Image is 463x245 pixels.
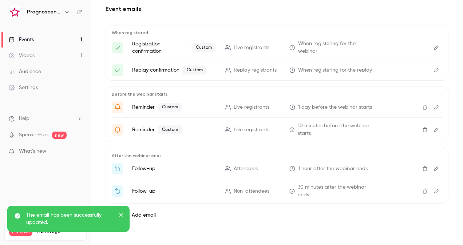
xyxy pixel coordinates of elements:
span: Live registrants [234,104,269,111]
div: Events [9,36,34,43]
span: Help [19,115,29,122]
span: When registering for the replay [298,67,372,74]
img: Prognoscentret | Powered by Hubexo [9,6,21,18]
span: Custom [158,103,182,112]
li: Här kommer din länk till {{ event_name }}! [112,40,442,55]
p: When registered [112,30,442,36]
span: Non-attendees [234,188,269,195]
li: Kom ihåg '{{ event_name }}' imorgon ! [112,101,442,113]
button: Delete [419,163,431,174]
div: Videos [9,52,35,59]
li: Watch the replay of {{ event_name }} [112,184,442,199]
h6: Prognoscentret | Powered by Hubexo [27,8,61,16]
button: Delete [419,124,431,136]
button: Edit [431,185,442,197]
span: 1 hour after the webinar ends [298,165,368,173]
button: Delete [419,101,431,113]
iframe: Noticeable Trigger [74,148,82,155]
span: Replay registrants [234,67,277,74]
p: Follow-up [132,165,216,172]
button: Edit [431,101,442,113]
span: Live registrants [234,126,269,134]
span: 30 minutes after the webinar ends [298,184,373,199]
p: Before the webinar starts [112,91,442,97]
span: new [52,132,67,139]
label: Add email [132,212,156,219]
p: The email has been successfully updated. [26,212,114,226]
span: When registering for the webinar [298,40,373,55]
a: SpeakerHub [19,131,48,139]
p: After the webinar ends [112,153,442,158]
span: 1 day before the webinar starts [298,104,372,111]
h2: Event emails [106,5,448,13]
span: Custom [191,43,216,52]
button: Delete [419,185,431,197]
li: Här kommer din länk till {{ event_name }}! [112,64,442,76]
div: Audience [9,68,41,75]
li: help-dropdown-opener [9,115,82,122]
p: Reminder [132,125,216,134]
p: Replay confirmation [132,66,216,75]
span: Attendees [234,165,258,173]
span: Custom [182,66,207,75]
span: 10 minutes before the webinar starts [298,122,374,137]
li: {{ event_name }} börjar strax [112,122,442,137]
p: Follow-up [132,188,216,195]
button: Edit [431,163,442,174]
button: Edit [431,42,442,53]
button: Edit [431,64,442,76]
div: Settings [9,84,38,91]
span: Custom [158,125,182,134]
p: Registration confirmation [132,40,216,55]
span: What's new [19,148,46,155]
li: Thanks for attending {{ event_name }} [112,163,442,174]
button: Edit [431,124,442,136]
button: close [119,212,124,220]
p: Reminder [132,103,216,112]
span: Live registrants [234,44,269,52]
